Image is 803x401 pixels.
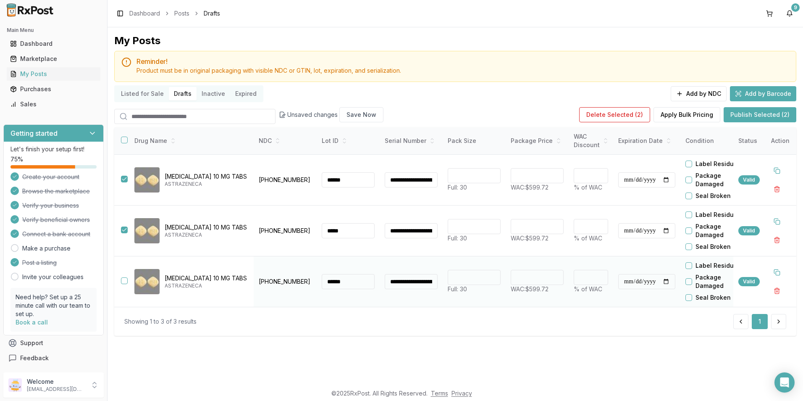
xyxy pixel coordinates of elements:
div: Marketplace [10,55,97,63]
div: Drug Name [134,137,247,145]
span: % of WAC [574,184,602,191]
span: % of WAC [574,285,602,293]
button: Save Now [339,107,383,122]
label: Label Residue [695,160,737,168]
span: Full: 30 [448,285,467,293]
label: Seal Broken [695,243,731,251]
span: % of WAC [574,235,602,242]
p: Need help? Set up a 25 minute call with our team to set up. [16,293,92,318]
p: [PHONE_NUMBER] [259,277,312,286]
button: My Posts [3,67,104,81]
th: Condition [680,127,743,155]
button: Expired [230,87,262,100]
div: NDC [259,137,312,145]
label: Package Damaged [695,222,743,239]
a: Dashboard [7,36,100,51]
span: Browse the marketplace [22,187,90,195]
a: Purchases [7,82,100,97]
a: Marketplace [7,51,100,66]
div: My Posts [10,70,97,78]
div: My Posts [114,34,160,47]
div: Product must be in original packaging with visible NDC or GTIN, lot, expiration, and serialization. [136,66,789,75]
span: Full: 30 [448,184,467,191]
p: [MEDICAL_DATA] 10 MG TABS [165,223,247,232]
p: [PHONE_NUMBER] [259,176,312,184]
a: Invite your colleagues [22,273,84,281]
span: Feedback [20,354,49,362]
div: 9 [791,3,800,12]
div: Valid [738,277,760,286]
span: Create your account [22,173,79,181]
button: Dashboard [3,37,104,50]
nav: breadcrumb [129,9,220,18]
div: WAC Discount [574,132,608,149]
button: Duplicate [769,265,785,280]
div: Expiration Date [618,137,675,145]
div: Unsaved changes [279,107,383,122]
div: Purchases [10,85,97,93]
button: Delete [769,283,785,298]
h3: Getting started [10,128,58,138]
button: Marketplace [3,52,104,66]
div: Serial Number [385,137,438,145]
p: Welcome [27,377,85,386]
button: Add by Barcode [730,86,796,101]
span: WAC: $599.72 [511,285,548,293]
label: Package Damaged [695,171,743,188]
span: Connect a bank account [22,230,90,238]
p: Let's finish your setup first! [10,145,97,153]
a: Make a purchase [22,244,71,253]
button: Inactive [197,87,230,100]
button: Duplicate [769,214,785,229]
button: Support [3,335,104,351]
button: Delete [769,182,785,197]
img: Farxiga 10 MG TABS [134,218,160,243]
a: My Posts [7,66,100,82]
button: Apply Bulk Pricing [653,107,720,122]
div: Lot ID [322,137,375,145]
p: ASTRAZENECA [165,181,247,187]
button: 9 [783,7,796,20]
p: ASTRAZENECA [165,282,247,289]
p: [MEDICAL_DATA] 10 MG TABS [165,172,247,181]
span: Verify your business [22,201,79,210]
a: Terms [431,390,448,397]
button: Delete Selected (2) [579,107,650,122]
img: Farxiga 10 MG TABS [134,167,160,193]
a: Posts [174,9,189,18]
button: Duplicate [769,163,785,178]
div: Open Intercom Messenger [774,372,795,393]
th: Status [733,127,765,155]
label: Package Damaged [695,273,743,290]
div: Valid [738,226,760,235]
a: Privacy [451,390,472,397]
h5: Reminder! [136,58,789,65]
p: [MEDICAL_DATA] 10 MG TABS [165,274,247,282]
div: Showing 1 to 3 of 3 results [124,317,197,326]
label: Seal Broken [695,293,731,302]
div: Valid [738,175,760,185]
th: Action [764,127,796,155]
span: Verify beneficial owners [22,216,90,224]
span: Full: 30 [448,235,467,242]
a: Sales [7,97,100,112]
button: Publish Selected (2) [724,107,796,122]
div: Dashboard [10,40,97,48]
img: Farxiga 10 MG TABS [134,269,160,294]
button: Drafts [169,87,197,100]
p: ASTRAZENECA [165,232,247,238]
label: Label Residue [695,261,737,270]
span: Drafts [204,9,220,18]
h2: Main Menu [7,27,100,34]
button: Delete [769,232,785,248]
label: Label Residue [695,211,737,219]
button: Feedback [3,351,104,366]
label: Seal Broken [695,192,731,200]
button: Sales [3,98,104,111]
div: Sales [10,100,97,108]
div: Package Price [511,137,564,145]
img: User avatar [8,378,22,392]
span: WAC: $599.72 [511,235,548,242]
button: Purchases [3,82,104,96]
span: WAC: $599.72 [511,184,548,191]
